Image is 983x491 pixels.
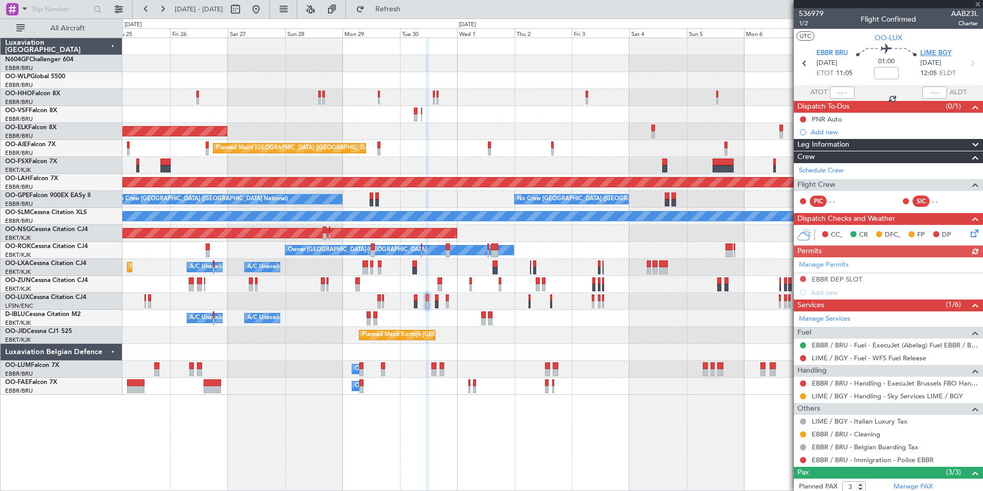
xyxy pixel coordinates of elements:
[812,392,963,400] a: LIME / BGY - Handling - Sky Services LIME / BGY
[5,277,31,284] span: OO-ZUN
[5,74,65,80] a: OO-WLPGlobal 5500
[5,176,30,182] span: OO-LAH
[946,467,961,478] span: (3/3)
[885,230,900,240] span: DFC,
[5,200,33,208] a: EBBR/BRU
[812,430,880,439] a: EBBR / BRU - Cleaning
[797,151,815,163] span: Crew
[5,91,60,97] a: OO-HHOFalcon 8X
[247,259,290,275] div: A/C Unavailable
[5,166,31,174] a: EBKT/KJK
[27,25,108,32] span: All Aircraft
[831,230,842,240] span: CC,
[5,108,57,114] a: OO-VSFFalcon 8X
[796,31,814,41] button: UTC
[5,209,30,216] span: OO-SLM
[116,191,288,207] div: No Crew [GEOGRAPHIC_DATA] ([GEOGRAPHIC_DATA] National)
[355,361,425,377] div: Owner Melsbroek Air Base
[810,196,827,207] div: PIC
[861,14,916,25] div: Flight Confirmed
[5,217,33,225] a: EBBR/BRU
[5,142,56,148] a: OO-AIEFalcon 7X
[812,417,907,426] a: LIME / BGY - Italian Luxury Tax
[942,230,951,240] span: DP
[351,1,413,17] button: Refresh
[797,179,835,191] span: Flight Crew
[113,28,171,38] div: Thu 25
[5,251,31,259] a: EBKT/KJK
[951,19,978,28] span: Charter
[5,243,88,250] a: OO-ROKCessna Citation CJ4
[799,19,824,28] span: 1/2
[812,354,926,362] a: LIME / BGY - Fuel - WFS Fuel Release
[797,467,809,479] span: Pax
[797,327,811,339] span: Fuel
[400,28,458,38] div: Tue 30
[5,159,57,165] a: OO-FSXFalcon 7X
[5,328,72,335] a: OO-JIDCessna CJ1 525
[812,455,934,464] a: EBBR / BRU - Immigration - Police EBBR
[797,213,895,225] span: Dispatch Checks and Weather
[367,6,410,13] span: Refresh
[5,336,31,344] a: EBKT/KJK
[797,139,849,151] span: Leg Information
[799,8,824,19] span: 536979
[130,259,250,275] div: Planned Maint Kortrijk-[GEOGRAPHIC_DATA]
[5,387,33,395] a: EBBR/BRU
[5,277,88,284] a: OO-ZUNCessna Citation CJ4
[5,226,88,233] a: OO-NSGCessna Citation CJ4
[5,91,32,97] span: OO-HHO
[5,57,29,63] span: N604GF
[5,285,31,293] a: EBKT/KJK
[687,28,744,38] div: Sun 5
[228,28,285,38] div: Sat 27
[190,259,381,275] div: A/C Unavailable [GEOGRAPHIC_DATA] ([GEOGRAPHIC_DATA] National)
[5,81,33,89] a: EBBR/BRU
[342,28,400,38] div: Mon 29
[875,32,902,43] span: OO-LUX
[812,341,978,349] a: EBBR / BRU - Fuel - ExecuJet (Abelag) Fuel EBBR / BRU
[859,230,868,240] span: CR
[5,234,31,242] a: EBKT/KJK
[5,268,31,276] a: EBKT/KJK
[799,166,844,176] a: Schedule Crew
[5,176,58,182] a: OO-LAHFalcon 7X
[5,132,33,140] a: EBBR/BRU
[5,294,86,301] a: OO-LUXCessna Citation CJ4
[285,28,343,38] div: Sun 28
[797,101,849,113] span: Dispatch To-Dos
[5,159,29,165] span: OO-FSX
[5,149,33,157] a: EBBR/BRU
[170,28,228,38] div: Fri 26
[355,378,425,394] div: Owner Melsbroek Air Base
[5,260,86,267] a: OO-LXACessna Citation CJ4
[288,242,427,258] div: Owner [GEOGRAPHIC_DATA]-[GEOGRAPHIC_DATA]
[5,362,31,369] span: OO-LUM
[5,311,25,318] span: D-IBLU
[629,28,687,38] div: Sat 4
[5,183,33,191] a: EBBR/BRU
[362,327,482,343] div: Planned Maint Kortrijk-[GEOGRAPHIC_DATA]
[5,379,29,385] span: OO-FAE
[517,191,689,207] div: No Crew [GEOGRAPHIC_DATA] ([GEOGRAPHIC_DATA] National)
[920,48,952,59] span: LIME BGY
[797,403,820,415] span: Others
[913,196,930,207] div: SIC
[5,209,87,216] a: OO-SLMCessna Citation XLS
[5,115,33,123] a: EBBR/BRU
[572,28,629,38] div: Fri 3
[5,328,27,335] span: OO-JID
[5,370,33,378] a: EBBR/BRU
[5,108,29,114] span: OO-VSF
[812,443,918,451] a: EBBR / BRU - Belgian Boarding Tax
[5,294,29,301] span: OO-LUX
[5,192,29,199] span: OO-GPE
[5,125,57,131] a: OO-ELKFalcon 8X
[457,28,515,38] div: Wed 1
[797,365,827,377] span: Handling
[31,2,90,17] input: Trip Number
[5,192,90,199] a: OO-GPEFalcon 900EX EASy II
[799,314,850,324] a: Manage Services
[5,125,28,131] span: OO-ELK
[816,48,848,59] span: EBBR BRU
